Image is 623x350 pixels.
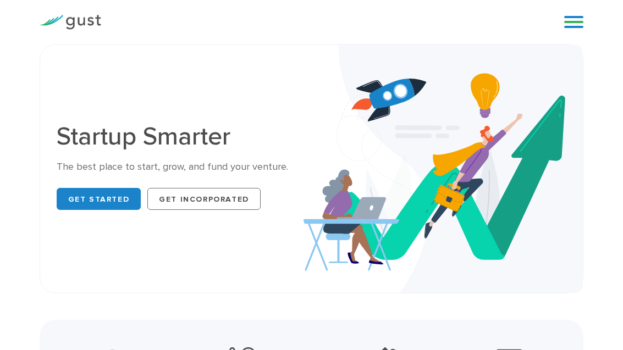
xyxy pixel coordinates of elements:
[304,45,583,293] img: Startup Smarter Hero
[57,124,304,149] h1: Startup Smarter
[57,188,141,210] a: Get Started
[57,160,304,174] div: The best place to start, grow, and fund your venture.
[40,15,101,30] img: Gust Logo
[147,188,261,210] a: Get Incorporated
